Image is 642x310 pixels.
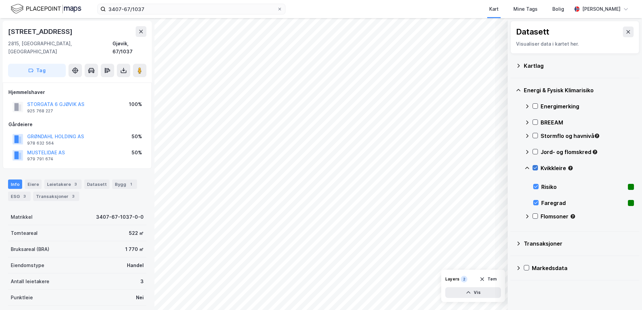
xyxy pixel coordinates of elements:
[8,120,146,128] div: Gårdeiere
[541,148,634,156] div: Jord- og flomskred
[27,141,54,146] div: 978 632 564
[70,193,77,200] div: 3
[132,133,142,141] div: 50%
[112,40,146,56] div: Gjøvik, 67/1037
[8,179,22,189] div: Info
[128,181,134,188] div: 1
[11,261,44,269] div: Eiendomstype
[8,40,112,56] div: 2815, [GEOGRAPHIC_DATA], [GEOGRAPHIC_DATA]
[608,278,642,310] iframe: Chat Widget
[8,88,146,96] div: Hjemmelshaver
[125,245,144,253] div: 1 770 ㎡
[21,193,28,200] div: 3
[445,276,459,282] div: Layers
[44,179,82,189] div: Leietakere
[541,164,634,172] div: Kvikkleire
[516,27,549,37] div: Datasett
[84,179,109,189] div: Datasett
[25,179,42,189] div: Eiere
[72,181,79,188] div: 3
[461,276,467,282] div: 2
[132,149,142,157] div: 50%
[129,100,142,108] div: 100%
[608,278,642,310] div: Kontrollprogram for chat
[11,213,33,221] div: Matrikkel
[516,40,634,48] div: Visualiser data i kartet her.
[552,5,564,13] div: Bolig
[541,118,634,126] div: BREEAM
[541,199,625,207] div: Faregrad
[582,5,621,13] div: [PERSON_NAME]
[27,108,53,114] div: 925 768 227
[592,149,598,155] div: Tooltip anchor
[11,245,49,253] div: Bruksareal (BRA)
[475,274,501,285] button: Tøm
[112,179,137,189] div: Bygg
[570,213,576,219] div: Tooltip anchor
[489,5,499,13] div: Kart
[524,62,634,70] div: Kartlag
[129,229,144,237] div: 522 ㎡
[541,183,625,191] div: Risiko
[594,133,600,139] div: Tooltip anchor
[513,5,538,13] div: Mine Tags
[136,294,144,302] div: Nei
[96,213,144,221] div: 3407-67-1037-0-0
[445,287,501,298] button: Vis
[127,261,144,269] div: Handel
[541,132,634,140] div: Stormflo og havnivå
[11,3,81,15] img: logo.f888ab2527a4732fd821a326f86c7f29.svg
[8,192,31,201] div: ESG
[524,86,634,94] div: Energi & Fysisk Klimarisiko
[541,212,634,220] div: Flomsoner
[11,229,38,237] div: Tomteareal
[27,156,53,162] div: 979 791 674
[106,4,277,14] input: Søk på adresse, matrikkel, gårdeiere, leietakere eller personer
[532,264,634,272] div: Markedsdata
[8,64,66,77] button: Tag
[541,102,634,110] div: Energimerking
[567,165,574,171] div: Tooltip anchor
[524,240,634,248] div: Transaksjoner
[140,277,144,286] div: 3
[8,26,74,37] div: [STREET_ADDRESS]
[33,192,79,201] div: Transaksjoner
[11,294,33,302] div: Punktleie
[11,277,49,286] div: Antall leietakere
